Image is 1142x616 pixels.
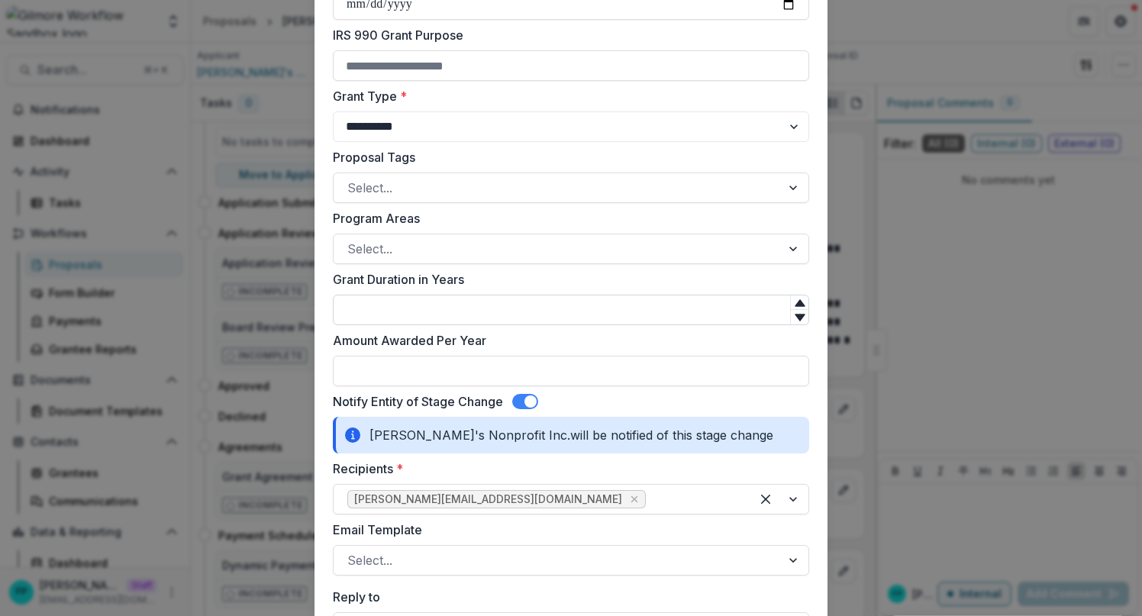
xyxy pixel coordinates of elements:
[333,460,800,478] label: Recipients
[333,87,800,105] label: Grant Type
[333,521,800,539] label: Email Template
[333,209,800,227] label: Program Areas
[333,392,503,411] label: Notify Entity of Stage Change
[333,26,800,44] label: IRS 990 Grant Purpose
[333,270,800,289] label: Grant Duration in Years
[333,331,800,350] label: Amount Awarded Per Year
[753,487,778,511] div: Clear selected options
[627,492,642,507] div: Remove fanny+applicant@trytemelio.com
[333,417,809,453] div: [PERSON_NAME]'s Nonprofit Inc. will be notified of this stage change
[333,588,800,606] label: Reply to
[354,493,622,506] span: [PERSON_NAME][EMAIL_ADDRESS][DOMAIN_NAME]
[333,148,800,166] label: Proposal Tags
